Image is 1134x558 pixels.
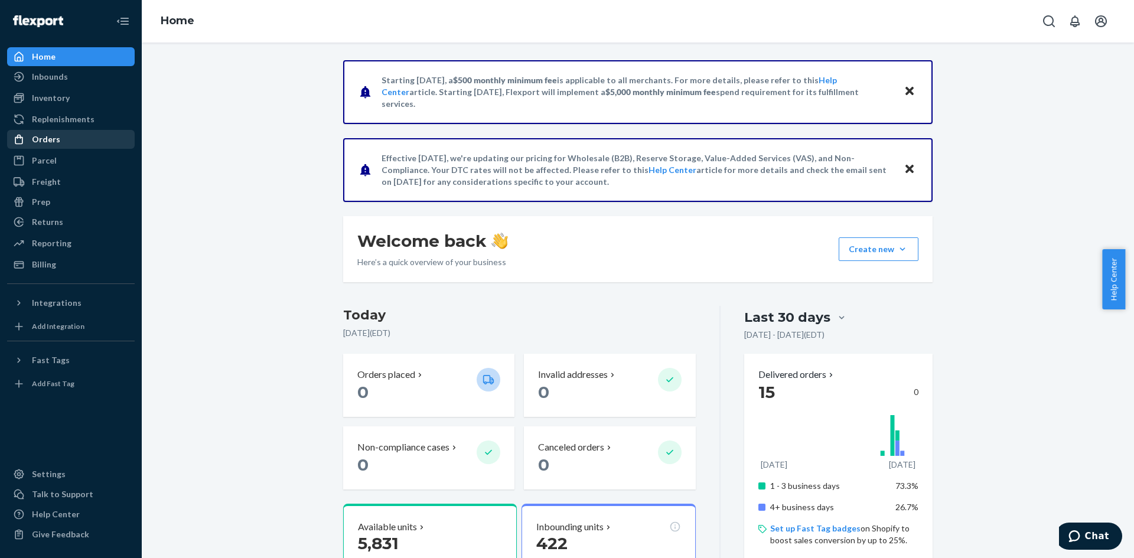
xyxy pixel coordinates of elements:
p: Starting [DATE], a is applicable to all merchants. For more details, please refer to this article... [382,74,892,110]
p: Available units [358,520,417,534]
p: [DATE] - [DATE] ( EDT ) [744,329,825,341]
button: Delivered orders [758,368,836,381]
p: Effective [DATE], we're updating our pricing for Wholesale (B2B), Reserve Storage, Value-Added Se... [382,152,892,188]
div: Billing [32,259,56,270]
span: $5,000 monthly minimum fee [605,87,716,97]
button: Help Center [1102,249,1125,309]
button: Open account menu [1089,9,1113,33]
div: Home [32,51,56,63]
span: 0 [357,455,369,475]
button: Canceled orders 0 [524,426,695,490]
div: Integrations [32,297,82,309]
div: Settings [32,468,66,480]
button: Integrations [7,293,135,312]
div: Fast Tags [32,354,70,366]
h1: Welcome back [357,230,508,252]
p: on Shopify to boost sales conversion by up to 25%. [770,523,918,546]
a: Reporting [7,234,135,253]
ol: breadcrumbs [151,4,204,38]
button: Give Feedback [7,525,135,544]
button: Close [902,83,917,100]
button: Open notifications [1063,9,1087,33]
p: 4+ business days [770,501,887,513]
p: 1 - 3 business days [770,480,887,492]
button: Close [902,161,917,178]
a: Settings [7,465,135,484]
p: Canceled orders [538,440,604,454]
button: Close Navigation [111,9,135,33]
div: Parcel [32,155,57,167]
div: Prep [32,196,50,208]
a: Home [7,47,135,66]
span: 5,831 [358,533,399,553]
button: Invalid addresses 0 [524,354,695,417]
p: [DATE] [761,459,787,471]
div: Orders [32,133,60,145]
button: Open Search Box [1037,9,1061,33]
a: Add Integration [7,317,135,336]
a: Add Fast Tag [7,374,135,393]
img: hand-wave emoji [491,233,508,249]
p: [DATE] ( EDT ) [343,327,696,339]
p: Invalid addresses [538,368,608,381]
button: Talk to Support [7,485,135,504]
span: 0 [538,455,549,475]
a: Returns [7,213,135,231]
a: Orders [7,130,135,149]
span: $500 monthly minimum fee [453,75,557,85]
iframe: Opens a widget where you can chat to one of our agents [1059,523,1122,552]
div: Inventory [32,92,70,104]
div: Replenishments [32,113,94,125]
a: Billing [7,255,135,274]
a: Set up Fast Tag badges [770,523,861,533]
div: Inbounds [32,71,68,83]
a: Replenishments [7,110,135,129]
p: Orders placed [357,368,415,381]
h3: Today [343,306,696,325]
span: 0 [357,382,369,402]
div: 0 [758,381,918,403]
button: Fast Tags [7,351,135,370]
p: [DATE] [889,459,915,471]
a: Parcel [7,151,135,170]
div: Reporting [32,237,71,249]
p: Inbounding units [536,520,604,534]
div: Help Center [32,508,80,520]
button: Orders placed 0 [343,354,514,417]
a: Freight [7,172,135,191]
span: 0 [538,382,549,402]
a: Inbounds [7,67,135,86]
div: Returns [32,216,63,228]
div: Add Fast Tag [32,378,74,389]
div: Freight [32,176,61,188]
p: Non-compliance cases [357,440,449,454]
a: Help Center [7,505,135,524]
div: Last 30 days [744,308,830,327]
a: Help Center [649,165,696,175]
img: Flexport logo [13,15,63,27]
div: Add Integration [32,321,84,331]
button: Non-compliance cases 0 [343,426,514,490]
span: 73.3% [895,481,918,491]
button: Create new [839,237,918,261]
a: Prep [7,192,135,211]
a: Home [161,14,194,27]
a: Inventory [7,89,135,107]
span: 422 [536,533,568,553]
div: Give Feedback [32,528,89,540]
span: 15 [758,382,775,402]
div: Talk to Support [32,488,93,500]
p: Here’s a quick overview of your business [357,256,508,268]
span: 26.7% [895,502,918,512]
